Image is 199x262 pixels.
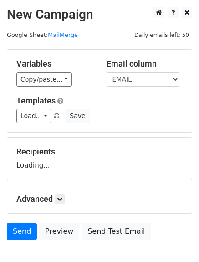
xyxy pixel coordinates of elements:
[16,147,183,170] div: Loading...
[107,59,183,69] h5: Email column
[7,223,37,240] a: Send
[82,223,151,240] a: Send Test Email
[39,223,79,240] a: Preview
[131,30,192,40] span: Daily emails left: 50
[66,109,89,123] button: Save
[16,109,51,123] a: Load...
[16,147,183,157] h5: Recipients
[7,31,78,38] small: Google Sheet:
[16,59,93,69] h5: Variables
[48,31,78,38] a: MailMerge
[7,7,192,22] h2: New Campaign
[16,194,183,204] h5: Advanced
[16,72,72,87] a: Copy/paste...
[16,96,56,105] a: Templates
[131,31,192,38] a: Daily emails left: 50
